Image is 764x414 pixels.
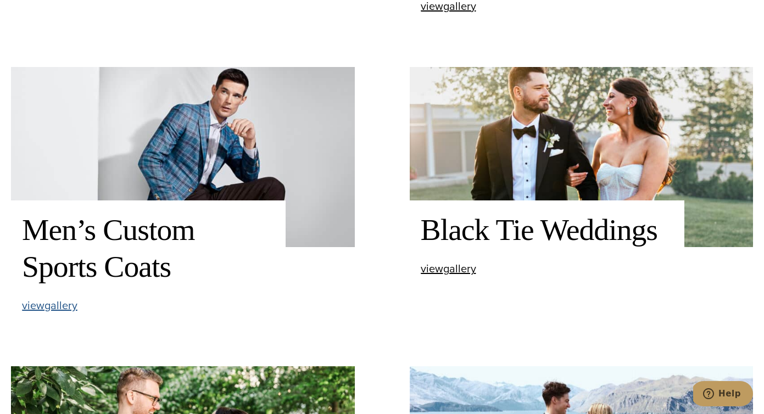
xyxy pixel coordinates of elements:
span: view gallery [421,260,476,277]
a: viewgallery [421,1,476,12]
iframe: Opens a widget where you can chat to one of our agents [693,381,753,409]
a: viewgallery [22,300,77,311]
a: viewgallery [421,263,476,275]
img: Client in blue bespoke Loro Piana sportscoat, white shirt. [11,67,355,247]
img: Bride & groom outside. Bride wearing low cut wedding dress. Groom wearing wedding tuxedo by Zegna. [410,67,754,247]
h2: Black Tie Weddings [421,211,673,248]
h2: Men’s Custom Sports Coats [22,211,275,285]
span: view gallery [22,297,77,314]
